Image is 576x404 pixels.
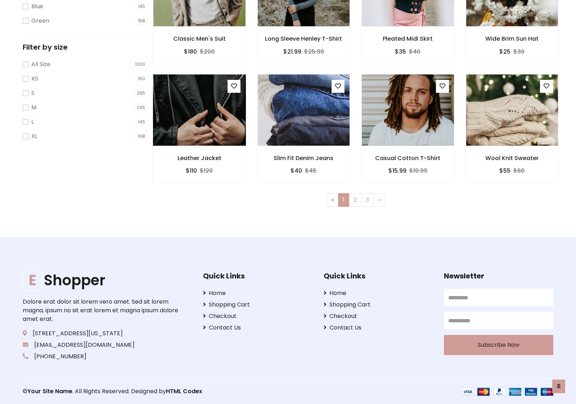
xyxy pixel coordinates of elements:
a: 2 [349,193,361,207]
a: Next [373,193,385,207]
a: 3 [361,193,374,207]
button: Subscribe Now [444,335,553,355]
a: EShopper [23,272,180,289]
label: XS [31,74,38,83]
p: Dolore erat dolor sit lorem vero amet. Sed sit lorem magna, ipsum no sit erat lorem et magna ipsu... [23,298,180,323]
a: Your Site Name [27,387,72,395]
span: » [378,196,381,204]
a: Checkout [324,312,433,321]
label: Blue [31,2,43,11]
span: 145 [136,3,147,10]
del: $19.99 [409,167,427,175]
h6: $35 [395,48,406,55]
del: $40 [409,47,420,56]
a: Home [203,289,312,298]
label: M [31,103,36,112]
del: $25.99 [304,47,324,56]
h6: Wide Brim Sun Hat [466,35,559,42]
label: All Size [31,60,50,69]
p: [PHONE_NUMBER] [23,352,180,361]
label: L [31,118,34,126]
h6: $25 [499,48,510,55]
del: $60 [513,167,525,175]
span: 168 [136,17,147,24]
label: S [31,89,35,97]
h6: Long Sleeve Henley T-Shirt [257,35,350,42]
h6: Pleated Midi Skirt [361,35,454,42]
span: 150 [136,75,147,82]
del: $45 [305,167,316,175]
p: © . All Rights Reserved. Designed by [23,387,288,396]
h6: $15.99 [388,167,406,174]
h6: $21.99 [283,48,301,55]
h6: Casual Cotton T-Shirt [361,155,454,162]
span: 1000 [133,61,147,68]
h6: $110 [186,167,197,174]
h6: $180 [184,48,197,55]
a: Home [324,289,433,298]
span: 295 [135,90,147,97]
del: $120 [200,167,213,175]
h6: Leather Jacket [153,155,246,162]
h6: $40 [291,167,302,174]
a: Contact Us [324,323,433,332]
h6: Classic Men's Suit [153,35,246,42]
h1: Shopper [23,272,180,289]
h5: Newsletter [444,272,553,280]
p: [STREET_ADDRESS][US_STATE] [23,329,180,338]
a: 1 [338,193,349,207]
span: 168 [136,133,147,140]
a: Contact Us [203,323,312,332]
del: $200 [200,47,215,56]
a: Checkout [203,312,312,321]
h6: $55 [499,167,510,174]
h5: Quick Links [324,272,433,280]
h5: Quick Links [203,272,312,280]
label: Green [31,17,49,25]
span: E [23,270,42,291]
h6: Wool Knit Sweater [466,155,559,162]
span: 145 [136,118,147,126]
a: HTML Codex [166,387,202,395]
nav: Page navigation [158,193,553,207]
p: [EMAIL_ADDRESS][DOMAIN_NAME] [23,341,180,349]
h5: Filter by size [23,43,147,51]
a: Shopping Cart [203,300,312,309]
label: XL [31,132,37,141]
span: 246 [135,104,147,111]
h6: Slim Fit Denim Jeans [257,155,350,162]
del: $30 [513,47,525,56]
a: Shopping Cart [324,300,433,309]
